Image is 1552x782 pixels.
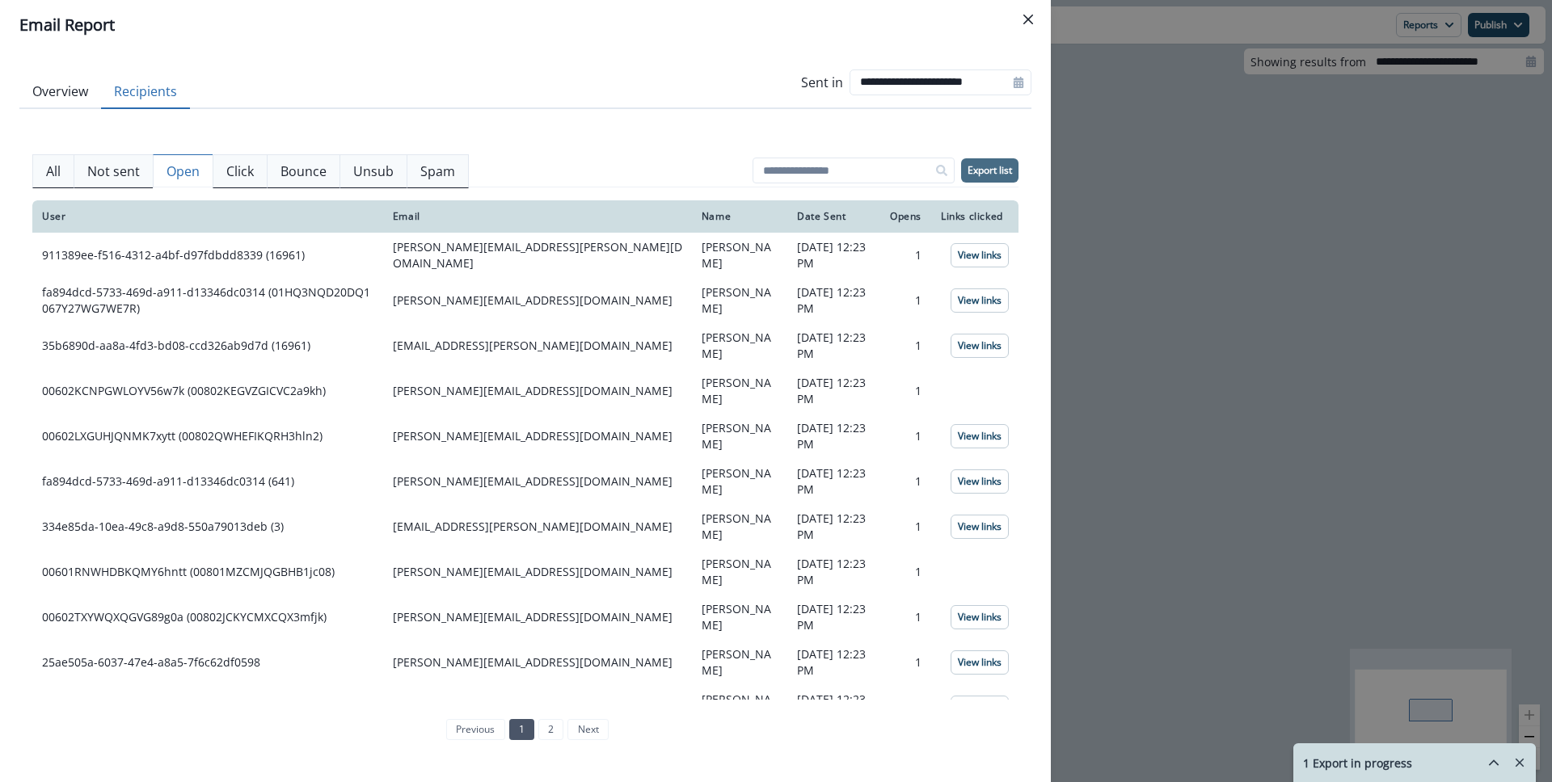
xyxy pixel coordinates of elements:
[961,158,1018,183] button: Export list
[951,605,1009,629] button: View links
[958,657,1002,668] p: View links
[1481,750,1507,775] button: hide-exports
[951,424,1009,448] button: View links
[692,414,787,459] td: [PERSON_NAME]
[393,210,682,223] div: Email
[383,504,692,549] td: [EMAIL_ADDRESS][PERSON_NAME][DOMAIN_NAME]
[692,459,787,504] td: [PERSON_NAME]
[383,414,692,459] td: [PERSON_NAME][EMAIL_ADDRESS][DOMAIN_NAME]
[880,459,931,504] td: 1
[797,601,871,633] p: [DATE] 12:23 PM
[958,476,1002,487] p: View links
[87,162,140,181] p: Not sent
[880,414,931,459] td: 1
[538,719,563,740] a: Page 2
[383,640,692,685] td: [PERSON_NAME][EMAIL_ADDRESS][DOMAIN_NAME]
[951,696,1009,720] button: View links
[702,210,778,223] div: Name
[1303,755,1412,771] p: 1 Export in progress
[19,75,101,109] button: Overview
[801,73,843,92] p: Sent in
[941,210,1009,223] div: Links clicked
[1507,750,1533,775] button: Remove-exports
[951,334,1009,358] button: View links
[958,295,1002,306] p: View links
[692,233,787,278] td: [PERSON_NAME]
[958,521,1002,532] p: View links
[42,564,373,580] div: 00601RNWHDBKQMY6hntt (00801MZCMJQGBHB1jc08)
[692,504,787,549] td: [PERSON_NAME]
[797,239,871,271] p: [DATE] 12:23 PM
[19,13,1031,37] div: Email Report
[692,685,787,730] td: [PERSON_NAME]
[42,428,373,444] div: 00602LXGUHJQNMK7xytt (00802QWHEFIKQRH3hln2)
[383,459,692,504] td: [PERSON_NAME][EMAIL_ADDRESS][DOMAIN_NAME]
[880,323,931,368] td: 1
[167,162,200,181] p: Open
[797,465,871,498] p: [DATE] 12:23 PM
[280,162,327,181] p: Bounce
[951,515,1009,539] button: View links
[692,368,787,414] td: [PERSON_NAME]
[880,595,931,640] td: 1
[797,511,871,543] p: [DATE] 12:23 PM
[692,640,787,685] td: [PERSON_NAME]
[880,504,931,549] td: 1
[951,469,1009,494] button: View links
[951,288,1009,313] button: View links
[383,323,692,368] td: [EMAIL_ADDRESS][PERSON_NAME][DOMAIN_NAME]
[880,233,931,278] td: 1
[797,556,871,588] p: [DATE] 12:23 PM
[42,338,373,354] div: 35b6890d-aa8a-4fd3-bd08-ccd326ab9d7d (16961)
[797,375,871,407] p: [DATE] 12:23 PM
[797,692,871,724] p: [DATE] 12:23 PM
[797,284,871,317] p: [DATE] 12:23 PM
[226,162,254,181] p: Click
[42,284,373,317] div: fa894dcd-5733-469d-a911-d13346dc0314 (01HQ3NQD20DQ1067Y27WG7WE7R)
[442,719,609,740] ul: Pagination
[880,278,931,323] td: 1
[383,368,692,414] td: [PERSON_NAME][EMAIL_ADDRESS][DOMAIN_NAME]
[42,519,373,535] div: 334e85da-10ea-49c8-a9d8-550a79013deb (3)
[42,654,373,671] div: 25ae505a-6037-47e4-a8a5-7f6c62df0598
[692,595,787,640] td: [PERSON_NAME]
[101,75,190,109] button: Recipients
[353,162,394,181] p: Unsub
[797,420,871,452] p: [DATE] 12:23 PM
[383,549,692,595] td: [PERSON_NAME][EMAIL_ADDRESS][DOMAIN_NAME]
[383,278,692,323] td: [PERSON_NAME][EMAIL_ADDRESS][DOMAIN_NAME]
[692,323,787,368] td: [PERSON_NAME]
[958,431,1002,442] p: View links
[797,646,871,679] p: [DATE] 12:23 PM
[958,250,1002,261] p: View links
[42,247,373,263] div: 911389ee-f516-4312-a4bf-d97fdbdd8339 (16961)
[42,609,373,625] div: 00602TXYWQXQGVG89g0a (00802JCKYCMXCQX3mfjk)
[951,243,1009,267] button: View links
[968,165,1012,176] p: Export list
[880,549,931,595] td: 1
[880,685,931,730] td: 1
[951,650,1009,675] button: View links
[692,278,787,323] td: [PERSON_NAME]
[567,719,608,740] a: Next page
[797,330,871,362] p: [DATE] 12:23 PM
[1015,6,1041,32] button: Close
[1468,744,1500,781] button: hide-exports
[42,473,373,490] div: fa894dcd-5733-469d-a911-d13346dc0314 (641)
[420,162,455,181] p: Spam
[890,210,921,223] div: Opens
[42,210,373,223] div: User
[46,162,61,181] p: All
[958,612,1002,623] p: View links
[383,595,692,640] td: [PERSON_NAME][EMAIL_ADDRESS][DOMAIN_NAME]
[880,640,931,685] td: 1
[42,383,373,399] div: 00602KCNPGWLOYV56w7k (00802KEGVZGICVC2a9kh)
[383,233,692,278] td: [PERSON_NAME][EMAIL_ADDRESS][PERSON_NAME][DOMAIN_NAME]
[958,340,1002,351] p: View links
[880,368,931,414] td: 1
[509,719,534,740] a: Page 1 is your current page
[383,685,692,730] td: [EMAIL_ADDRESS][PERSON_NAME][DOMAIN_NAME]
[692,549,787,595] td: [PERSON_NAME]
[797,210,871,223] div: Date Sent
